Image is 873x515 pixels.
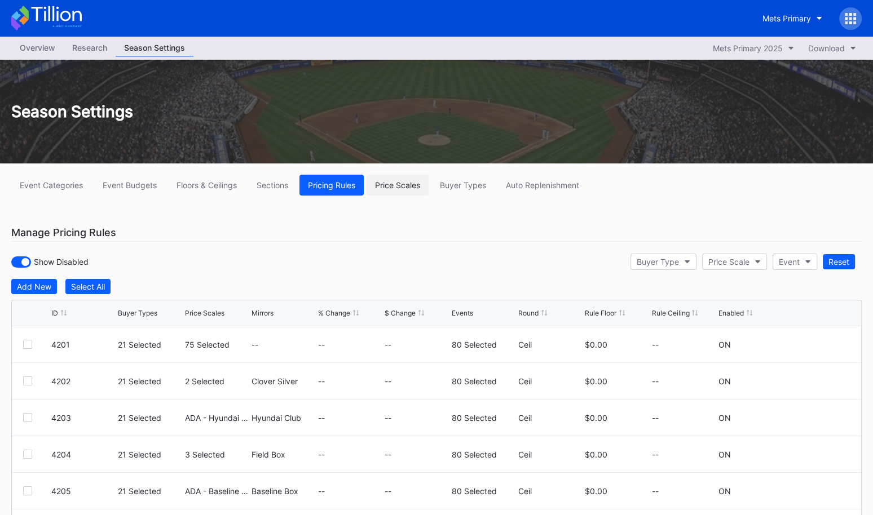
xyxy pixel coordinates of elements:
[248,175,297,196] button: Sections
[252,450,315,459] div: Field Box
[51,450,115,459] div: 4204
[452,309,473,317] div: Events
[385,450,448,459] div: --
[252,309,274,317] div: Mirrors
[51,486,115,496] div: 4205
[803,41,862,56] button: Download
[185,340,249,349] div: 75 Selected
[71,282,105,291] div: Select All
[708,257,749,267] div: Price Scale
[367,175,429,196] button: Price Scales
[318,309,350,317] div: % Change
[452,413,515,423] div: 80 Selected
[318,413,382,423] div: --
[518,413,582,423] div: Ceil
[718,309,744,317] div: Enabled
[651,413,715,423] div: --
[585,340,649,349] div: $0.00
[375,180,420,190] div: Price Scales
[762,14,811,23] div: Mets Primary
[318,340,382,349] div: --
[64,39,116,57] a: Research
[518,450,582,459] div: Ceil
[185,413,249,423] div: ADA - Hyundai Club (5523)
[385,486,448,496] div: --
[118,450,182,459] div: 21 Selected
[718,413,731,423] div: ON
[51,340,115,349] div: 4201
[385,309,416,317] div: $ Change
[713,43,783,53] div: Mets Primary 2025
[518,340,582,349] div: Ceil
[103,180,157,190] div: Event Budgets
[718,376,731,386] div: ON
[252,340,315,349] div: --
[651,486,715,496] div: --
[651,309,689,317] div: Rule Ceiling
[773,254,817,270] button: Event
[651,450,715,459] div: --
[318,376,382,386] div: --
[118,413,182,423] div: 21 Selected
[651,340,715,349] div: --
[637,257,679,267] div: Buyer Type
[118,340,182,349] div: 21 Selected
[299,175,364,196] button: Pricing Rules
[718,450,731,459] div: ON
[318,486,382,496] div: --
[318,450,382,459] div: --
[185,376,249,386] div: 2 Selected
[11,279,57,294] button: Add New
[185,309,224,317] div: Price Scales
[11,175,91,196] button: Event Categories
[630,254,696,270] button: Buyer Type
[440,180,486,190] div: Buyer Types
[65,279,111,294] button: Select All
[116,39,193,57] a: Season Settings
[64,39,116,56] div: Research
[828,257,849,267] div: Reset
[431,175,495,196] button: Buyer Types
[185,450,249,459] div: 3 Selected
[585,309,616,317] div: Rule Floor
[177,180,237,190] div: Floors & Ceilings
[308,180,355,190] div: Pricing Rules
[168,175,245,196] button: Floors & Ceilings
[118,376,182,386] div: 21 Selected
[252,486,315,496] div: Baseline Box
[585,376,649,386] div: $0.00
[585,450,649,459] div: $0.00
[257,180,288,190] div: Sections
[518,376,582,386] div: Ceil
[51,413,115,423] div: 4203
[20,180,83,190] div: Event Categories
[702,254,767,270] button: Price Scale
[94,175,165,196] button: Event Budgets
[11,224,862,242] div: Manage Pricing Rules
[11,39,64,57] a: Overview
[754,8,831,29] button: Mets Primary
[651,376,715,386] div: --
[518,309,539,317] div: Round
[252,413,315,423] div: Hyundai Club
[185,486,249,496] div: ADA - Baseline Box (5528)
[585,486,649,496] div: $0.00
[51,376,115,386] div: 4202
[118,486,182,496] div: 21 Selected
[385,413,448,423] div: --
[718,486,731,496] div: ON
[452,450,515,459] div: 80 Selected
[808,43,845,53] div: Download
[11,256,89,268] div: Show Disabled
[452,486,515,496] div: 80 Selected
[779,257,800,267] div: Event
[51,309,58,317] div: ID
[497,175,588,196] button: Auto Replenishment
[17,282,51,291] div: Add New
